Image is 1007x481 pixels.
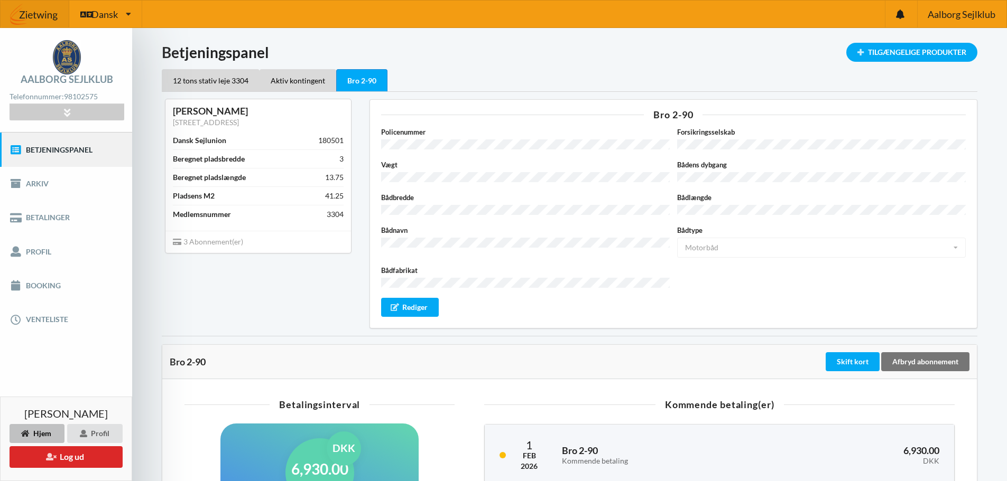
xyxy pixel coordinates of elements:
[846,43,977,62] div: Tilgængelige Produkter
[10,446,123,468] button: Log ud
[521,450,538,461] div: Feb
[173,191,215,201] div: Pladsens M2
[826,352,880,371] div: Skift kort
[173,237,243,246] span: 3 Abonnement(er)
[53,40,81,74] img: logo
[562,445,758,466] h3: Bro 2-90
[381,127,670,137] label: Policenummer
[327,209,344,220] div: 3304
[325,191,344,201] div: 41.25
[327,431,361,466] div: DKK
[677,127,966,137] label: Forsikringsselskab
[21,74,113,84] div: Aalborg Sejlklub
[521,439,538,450] div: 1
[677,159,966,170] label: Bådens dybgang
[173,135,226,146] div: Dansk Sejlunion
[381,265,670,276] label: Bådfabrikat
[173,172,246,183] div: Beregnet pladslængde
[521,461,538,471] div: 2026
[10,90,124,104] div: Telefonnummer:
[773,445,939,466] h3: 6,930.00
[91,10,118,19] span: Dansk
[162,69,260,91] div: 12 tons stativ leje 3304
[381,225,670,235] label: Bådnavn
[381,298,439,317] div: Rediger
[336,69,387,92] div: Bro 2-90
[562,457,758,466] div: Kommende betaling
[170,356,824,367] div: Bro 2-90
[173,105,344,117] div: [PERSON_NAME]
[24,408,108,419] span: [PERSON_NAME]
[881,352,969,371] div: Afbryd abonnement
[162,43,977,62] h1: Betjeningspanel
[928,10,995,19] span: Aalborg Sejlklub
[677,192,966,203] label: Bådlængde
[260,69,336,91] div: Aktiv kontingent
[381,159,670,170] label: Vægt
[67,424,123,443] div: Profil
[173,154,245,164] div: Beregnet pladsbredde
[339,154,344,164] div: 3
[291,459,348,478] h1: 6,930.00
[318,135,344,146] div: 180501
[173,209,231,220] div: Medlemsnummer
[484,400,955,409] div: Kommende betaling(er)
[381,110,966,119] div: Bro 2-90
[381,192,670,203] label: Bådbredde
[64,92,98,101] strong: 98102575
[173,118,239,127] a: [STREET_ADDRESS]
[10,424,64,443] div: Hjem
[677,225,966,235] label: Bådtype
[184,400,455,409] div: Betalingsinterval
[325,172,344,183] div: 13.75
[773,457,939,466] div: DKK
